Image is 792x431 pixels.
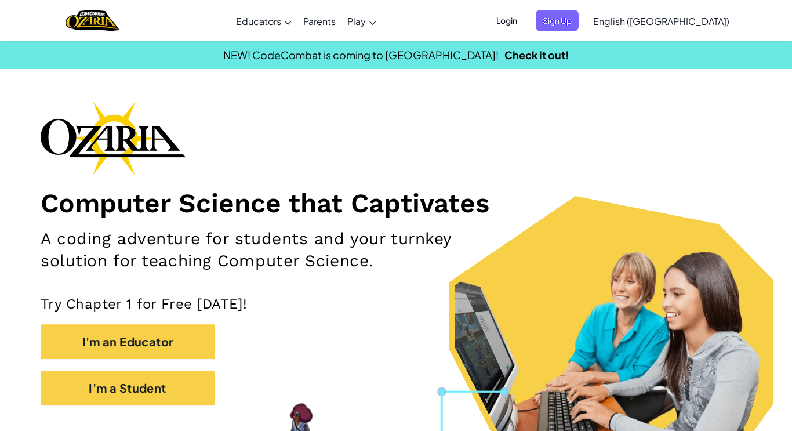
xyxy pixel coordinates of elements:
span: English ([GEOGRAPHIC_DATA]) [593,15,729,27]
a: Parents [297,5,341,37]
a: Play [341,5,382,37]
span: NEW! CodeCombat is coming to [GEOGRAPHIC_DATA]! [223,48,499,61]
button: Login [489,10,524,31]
h2: A coding adventure for students and your turnkey solution for teaching Computer Science. [41,228,517,272]
p: Try Chapter 1 for Free [DATE]! [41,295,751,313]
img: Ozaria branding logo [41,101,186,175]
span: Play [347,15,366,27]
a: Ozaria by CodeCombat logo [66,9,119,32]
button: I'm a Student [41,371,215,405]
h1: Computer Science that Captivates [41,187,751,219]
a: Check it out! [504,48,569,61]
button: I'm an Educator [41,324,215,359]
span: Educators [236,15,281,27]
a: English ([GEOGRAPHIC_DATA]) [587,5,735,37]
a: Educators [230,5,297,37]
button: Sign Up [536,10,579,31]
img: Home [66,9,119,32]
